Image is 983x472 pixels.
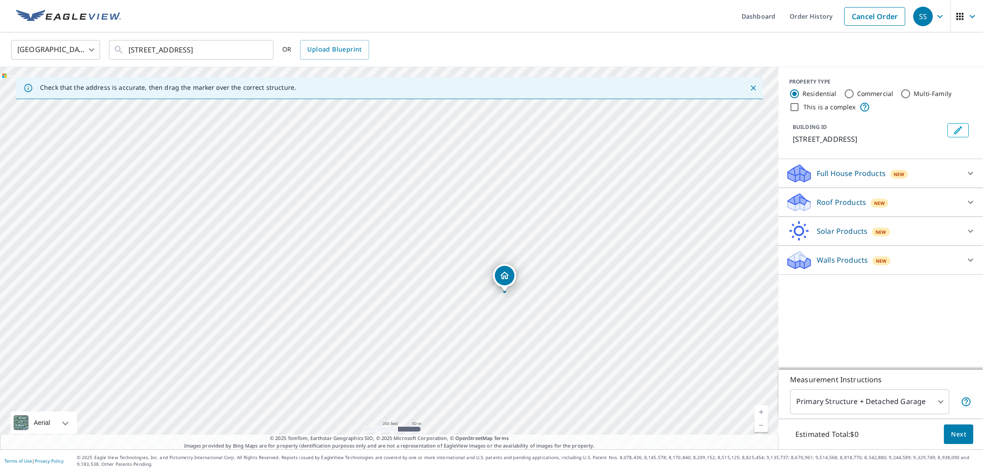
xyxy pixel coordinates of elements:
[913,7,933,26] div: SS
[817,255,868,265] p: Walls Products
[786,163,976,184] div: Full House ProductsNew
[802,89,837,98] label: Residential
[817,197,866,208] p: Roof Products
[747,82,759,94] button: Close
[35,458,64,464] a: Privacy Policy
[4,458,64,464] p: |
[31,412,53,434] div: Aerial
[874,200,885,207] span: New
[11,37,100,62] div: [GEOGRAPHIC_DATA]
[914,89,951,98] label: Multi-Family
[16,10,121,23] img: EV Logo
[270,435,509,442] span: © 2025 TomTom, Earthstar Geographics SIO, © 2025 Microsoft Corporation, ©
[944,424,973,444] button: Next
[857,89,894,98] label: Commercial
[961,396,971,407] span: Your report will include the primary structure and a detached garage if one exists.
[947,123,969,137] button: Edit building 1
[40,84,296,92] p: Check that the address is accurate, then drag the marker over the correct structure.
[817,168,886,179] p: Full House Products
[793,134,944,144] p: [STREET_ADDRESS]
[77,454,979,468] p: © 2025 Eagle View Technologies, Inc. and Pictometry International Corp. All Rights Reserved. Repo...
[754,405,768,419] a: Current Level 17, Zoom In
[4,458,32,464] a: Terms of Use
[786,249,976,271] div: Walls ProductsNew
[844,7,905,26] a: Cancel Order
[128,37,255,62] input: Search by address or latitude-longitude
[803,103,856,112] label: This is a complex
[789,78,972,86] div: PROPERTY TYPE
[951,429,966,440] span: Next
[494,435,509,441] a: Terms
[786,192,976,213] div: Roof ProductsNew
[894,171,904,178] span: New
[817,226,867,236] p: Solar Products
[307,44,361,55] span: Upload Blueprint
[876,257,887,264] span: New
[300,40,369,60] a: Upload Blueprint
[493,264,516,292] div: Dropped pin, building 1, Residential property, 13325 Highway 95 N Greenback, TN 37742
[11,412,77,434] div: Aerial
[788,424,866,444] p: Estimated Total: $0
[786,220,976,242] div: Solar ProductsNew
[793,123,827,131] p: BUILDING ID
[875,228,886,236] span: New
[455,435,493,441] a: OpenStreetMap
[790,374,971,385] p: Measurement Instructions
[282,40,369,60] div: OR
[754,419,768,432] a: Current Level 17, Zoom Out
[790,389,949,414] div: Primary Structure + Detached Garage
